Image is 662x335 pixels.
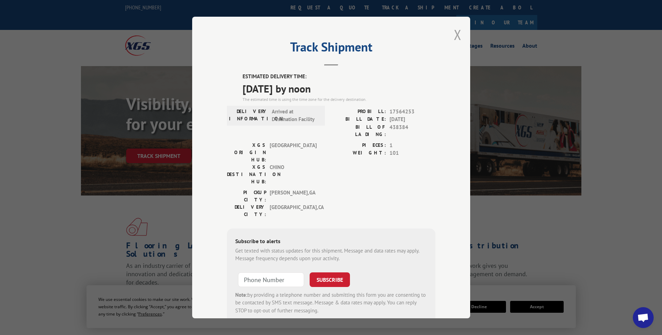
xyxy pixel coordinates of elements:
a: Open chat [633,307,654,328]
div: The estimated time is using the time zone for the delivery destination. [243,96,435,103]
label: PROBILL: [331,108,386,116]
span: CHINO [270,163,317,185]
label: PIECES: [331,142,386,150]
div: by providing a telephone number and submitting this form you are consenting to be contacted by SM... [235,291,427,315]
span: 1 [390,142,435,150]
div: Get texted with status updates for this shipment. Message and data rates may apply. Message frequ... [235,247,427,263]
span: [PERSON_NAME] , GA [270,189,317,204]
span: Arrived at Destination Facility [272,108,319,123]
label: XGS DESTINATION HUB: [227,163,266,185]
input: Phone Number [238,272,304,287]
h2: Track Shipment [227,42,435,55]
div: Subscribe to alerts [235,237,427,247]
label: ESTIMATED DELIVERY TIME: [243,73,435,81]
label: DELIVERY INFORMATION: [229,108,268,123]
label: BILL DATE: [331,115,386,123]
span: [DATE] by noon [243,81,435,96]
label: PICKUP CITY: [227,189,266,204]
span: [GEOGRAPHIC_DATA] , CA [270,204,317,218]
button: Close modal [454,25,461,44]
span: 101 [390,149,435,157]
label: XGS ORIGIN HUB: [227,142,266,163]
button: SUBSCRIBE [310,272,350,287]
span: 438384 [390,123,435,138]
span: [DATE] [390,115,435,123]
strong: Note: [235,292,247,298]
label: BILL OF LADING: [331,123,386,138]
span: [GEOGRAPHIC_DATA] [270,142,317,163]
label: WEIGHT: [331,149,386,157]
label: DELIVERY CITY: [227,204,266,218]
span: 17564253 [390,108,435,116]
